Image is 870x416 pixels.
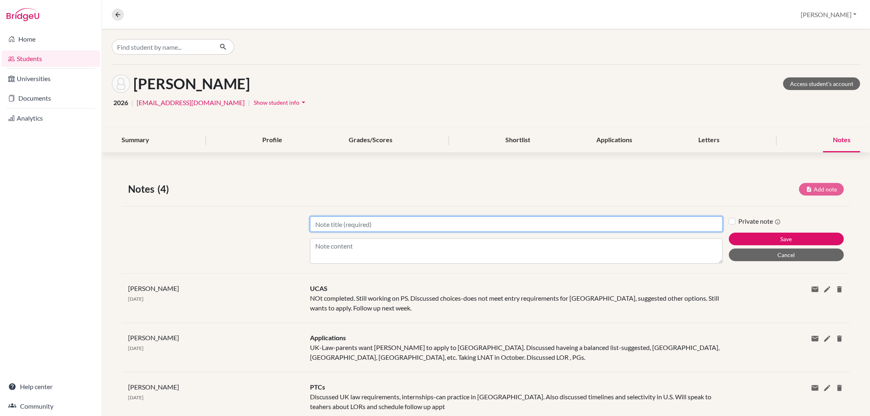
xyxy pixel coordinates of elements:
span: PTCs [310,383,325,391]
a: Access student's account [783,77,860,90]
button: Save [729,233,844,245]
span: [PERSON_NAME] [128,334,179,341]
span: UCAS [310,284,328,292]
input: Note title (required) [310,216,722,232]
a: [EMAIL_ADDRESS][DOMAIN_NAME] [137,98,245,108]
span: (4) [157,182,172,196]
a: Analytics [2,110,100,126]
span: | [131,98,133,108]
div: Notes [823,128,860,152]
a: Community [2,398,100,414]
span: Applications [310,334,346,341]
button: Show student infoarrow_drop_down [253,96,308,109]
input: Find student by name... [112,39,213,55]
h1: [PERSON_NAME] [133,75,250,92]
span: | [248,98,250,108]
a: Students [2,51,100,67]
span: [DATE] [128,345,144,351]
span: [DATE] [128,394,144,401]
div: Applications [587,128,642,152]
span: Notes [128,182,157,196]
label: Private note [739,216,781,226]
button: Add note [799,183,844,196]
div: Discussed UK law requirements, internships-can practice in [GEOGRAPHIC_DATA]. Also discussed time... [304,382,728,412]
div: UK-Law-parents want [PERSON_NAME] to apply to [GEOGRAPHIC_DATA]. Discussed haveing a balanced lis... [304,333,728,362]
a: Documents [2,90,100,106]
div: Summary [112,128,159,152]
div: Grades/Scores [339,128,402,152]
div: Letters [689,128,730,152]
div: NOt completed. Still working on PS. Discussed choices-does not meet entry requirements for [GEOGR... [304,284,728,313]
img: Samarveer Tuli's avatar [112,75,130,93]
span: [PERSON_NAME] [128,383,179,391]
span: [PERSON_NAME] [128,284,179,292]
img: Bridge-U [7,8,39,21]
div: Shortlist [496,128,540,152]
a: Home [2,31,100,47]
button: [PERSON_NAME] [797,7,860,22]
div: Profile [252,128,292,152]
span: Show student info [254,99,299,106]
a: Universities [2,70,100,87]
i: arrow_drop_down [299,98,308,106]
button: Cancel [729,249,844,261]
span: 2026 [113,98,128,108]
span: [DATE] [128,296,144,302]
a: Help center [2,379,100,395]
